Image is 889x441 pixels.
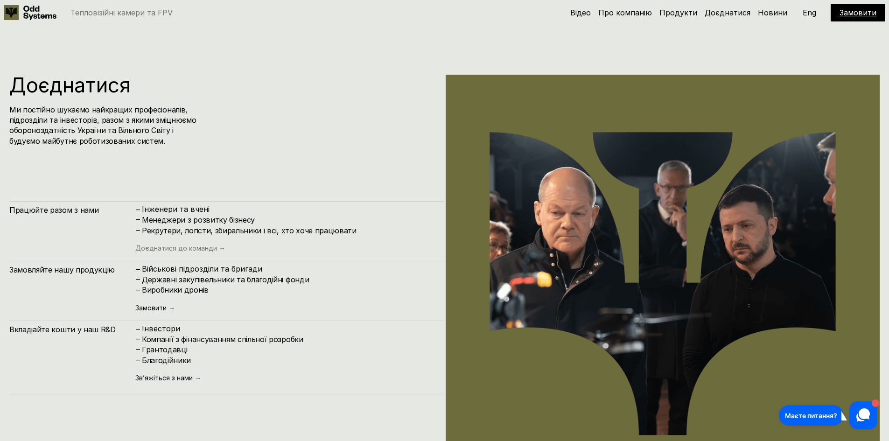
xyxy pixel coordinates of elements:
h4: – [136,225,140,235]
p: Тепловізійні камери та FPV [70,9,173,16]
h4: – [136,274,140,284]
h4: – [136,204,140,215]
h4: – [136,334,140,344]
a: Про компанію [598,8,652,17]
h4: Компанії з фінансуванням спільної розробки [142,334,434,344]
a: Замовити → [135,304,175,312]
a: Новини [758,8,787,17]
a: Доєднатися [705,8,750,17]
h4: Замовляйте нашу продукцію [9,265,135,275]
h4: Вкладіайте кошти у наш R&D [9,324,135,335]
p: Військові підрозділи та бригади [142,265,434,273]
a: Відео [570,8,591,17]
a: Продукти [659,8,697,17]
iframe: HelpCrunch [777,399,880,432]
h4: Менеджери з розвитку бізнесу [142,215,434,225]
p: Eng [803,9,816,16]
h4: Благодійники [142,355,434,365]
h4: – [136,284,140,294]
a: Зв’яжіться з нами → [135,374,201,382]
h4: Виробники дронів [142,285,434,295]
a: Замовити [840,8,876,17]
h4: Державні закупівельники та благодійні фонди [142,274,434,285]
p: Інвестори [142,324,434,333]
h4: – [136,214,140,224]
h4: Працюйте разом з нами [9,205,135,215]
h4: – [136,264,140,274]
a: Доєднатися до команди → [135,244,225,252]
h4: – [136,355,140,365]
h4: Рекрутери, логісти, збиральники і всі, хто хоче працювати [142,225,434,236]
h4: – [136,344,140,354]
h1: Доєднатися [9,75,291,95]
p: Інженери та вчені [142,205,434,214]
h4: Грантодавці [142,344,434,355]
h4: – [136,324,140,334]
h4: Ми постійно шукаємо найкращих професіоналів, підрозділи та інвесторів, разом з якими зміцнюємо об... [9,105,197,147]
